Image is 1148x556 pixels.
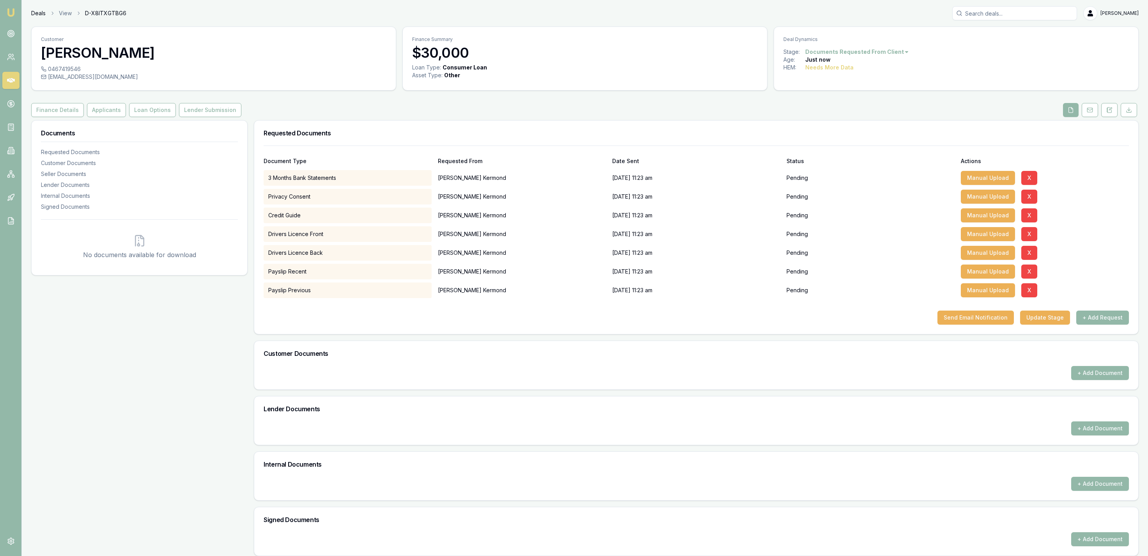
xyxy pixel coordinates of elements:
[1021,246,1037,260] button: X
[412,36,758,43] p: Finance Summary
[87,103,126,117] button: Applicants
[41,192,238,200] div: Internal Documents
[961,227,1015,241] button: Manual Upload
[438,226,606,242] p: [PERSON_NAME] Kermond
[787,174,808,182] p: Pending
[961,208,1015,222] button: Manual Upload
[264,350,1129,357] h3: Customer Documents
[264,189,432,204] div: Privacy Consent
[787,286,808,294] p: Pending
[952,6,1077,20] input: Search deals
[412,71,443,79] div: Asset Type :
[961,158,1129,164] div: Actions
[787,268,808,275] p: Pending
[47,250,232,259] p: No documents available for download
[1021,265,1037,279] button: X
[41,36,386,43] p: Customer
[805,48,909,56] button: Documents Requested From Client
[1021,171,1037,185] button: X
[438,208,606,223] p: [PERSON_NAME] Kermond
[1071,421,1129,435] button: + Add Document
[612,170,780,186] div: [DATE] 11:23 am
[1020,311,1070,325] button: Update Stage
[805,56,831,64] div: Just now
[1021,227,1037,241] button: X
[1100,10,1139,16] span: [PERSON_NAME]
[787,211,808,219] p: Pending
[438,170,606,186] p: [PERSON_NAME] Kermond
[612,264,780,279] div: [DATE] 11:23 am
[41,159,238,167] div: Customer Documents
[444,71,460,79] div: Other
[31,103,85,117] a: Finance Details
[612,282,780,298] div: [DATE] 11:23 am
[85,9,126,17] span: D-X8ITXGTBG6
[31,103,84,117] button: Finance Details
[961,171,1015,185] button: Manual Upload
[31,9,126,17] nav: breadcrumb
[264,130,1129,136] h3: Requested Documents
[787,158,955,164] div: Status
[438,264,606,279] p: [PERSON_NAME] Kermond
[438,282,606,298] p: [PERSON_NAME] Kermond
[264,245,432,261] div: Drivers Licence Back
[783,64,805,71] div: HEM:
[961,246,1015,260] button: Manual Upload
[41,203,238,211] div: Signed Documents
[783,56,805,64] div: Age:
[41,73,386,81] div: [EMAIL_ADDRESS][DOMAIN_NAME]
[612,208,780,223] div: [DATE] 11:23 am
[264,461,1129,467] h3: Internal Documents
[1071,477,1129,491] button: + Add Document
[787,249,808,257] p: Pending
[612,245,780,261] div: [DATE] 11:23 am
[41,181,238,189] div: Lender Documents
[937,311,1014,325] button: Send Email Notification
[179,103,241,117] button: Lender Submission
[41,130,238,136] h3: Documents
[961,265,1015,279] button: Manual Upload
[805,64,854,71] div: Needs More Data
[31,9,46,17] a: Deals
[264,170,432,186] div: 3 Months Bank Statements
[59,9,72,17] a: View
[41,65,386,73] div: 0467419546
[1021,190,1037,204] button: X
[438,245,606,261] p: [PERSON_NAME] Kermond
[264,264,432,279] div: Payslip Recent
[177,103,243,117] a: Lender Submission
[85,103,128,117] a: Applicants
[443,64,487,71] div: Consumer Loan
[41,170,238,178] div: Seller Documents
[412,45,758,60] h3: $30,000
[264,208,432,223] div: Credit Guide
[438,158,606,164] div: Requested From
[41,45,386,60] h3: [PERSON_NAME]
[128,103,177,117] a: Loan Options
[612,189,780,204] div: [DATE] 11:23 am
[1076,311,1129,325] button: + Add Request
[6,8,16,17] img: emu-icon-u.png
[612,158,780,164] div: Date Sent
[412,64,441,71] div: Loan Type:
[1021,208,1037,222] button: X
[783,48,805,56] div: Stage:
[1071,532,1129,546] button: + Add Document
[264,158,432,164] div: Document Type
[612,226,780,242] div: [DATE] 11:23 am
[783,36,1129,43] p: Deal Dynamics
[1021,283,1037,297] button: X
[438,189,606,204] p: [PERSON_NAME] Kermond
[129,103,176,117] button: Loan Options
[787,193,808,201] p: Pending
[264,406,1129,412] h3: Lender Documents
[787,230,808,238] p: Pending
[41,148,238,156] div: Requested Documents
[264,517,1129,523] h3: Signed Documents
[961,190,1015,204] button: Manual Upload
[961,283,1015,297] button: Manual Upload
[264,282,432,298] div: Payslip Previous
[1071,366,1129,380] button: + Add Document
[264,226,432,242] div: Drivers Licence Front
